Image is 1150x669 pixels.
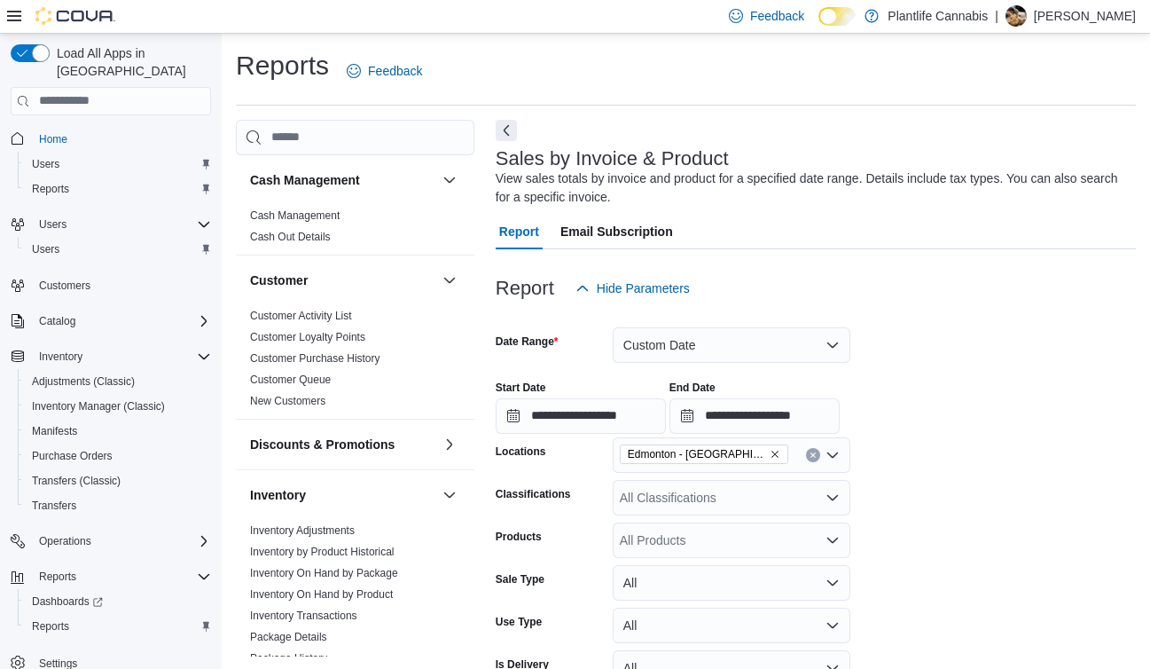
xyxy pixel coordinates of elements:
[32,449,113,463] span: Purchase Orders
[39,217,66,232] span: Users
[4,272,218,298] button: Customers
[236,305,474,419] div: Customer
[39,570,76,584] span: Reports
[250,373,331,387] span: Customer Queue
[18,237,218,262] button: Users
[32,531,211,552] span: Operations
[439,484,460,506] button: Inventory
[818,26,819,27] span: Dark Mode
[368,62,422,80] span: Feedback
[439,270,460,291] button: Customer
[496,530,542,544] label: Products
[250,310,352,322] a: Customer Activity List
[250,567,398,579] a: Inventory On Hand by Package
[250,630,327,644] span: Package Details
[18,177,218,201] button: Reports
[4,212,218,237] button: Users
[669,381,716,395] label: End Date
[32,619,69,634] span: Reports
[4,309,218,334] button: Catalog
[250,486,435,504] button: Inventory
[250,394,325,408] span: New Customers
[597,279,690,297] span: Hide Parameters
[39,132,67,146] span: Home
[25,616,76,637] a: Reports
[236,48,329,83] h1: Reports
[18,419,218,444] button: Manifests
[32,311,211,332] span: Catalog
[496,120,517,141] button: Next
[25,445,120,467] a: Purchase Orders
[496,148,729,169] h3: Sales by Invoice & Product
[32,242,59,256] span: Users
[613,608,850,643] button: All
[25,470,128,492] a: Transfers (Classic)
[32,275,98,296] a: Customers
[32,214,211,235] span: Users
[250,545,395,559] span: Inventory by Product Historical
[25,495,83,516] a: Transfers
[25,153,211,175] span: Users
[250,587,393,602] span: Inventory On Hand by Product
[25,371,211,392] span: Adjustments (Classic)
[35,7,115,25] img: Cova
[250,231,331,243] a: Cash Out Details
[4,564,218,589] button: Reports
[32,474,121,488] span: Transfers (Classic)
[18,444,218,468] button: Purchase Orders
[25,495,211,516] span: Transfers
[39,534,91,548] span: Operations
[250,588,393,601] a: Inventory On Hand by Product
[18,152,218,177] button: Users
[496,572,544,586] label: Sale Type
[250,524,355,537] a: Inventory Adjustments
[250,436,435,453] button: Discounts & Promotions
[250,309,352,323] span: Customer Activity List
[496,334,559,349] label: Date Range
[25,178,76,200] a: Reports
[628,445,766,463] span: Edmonton - [GEOGRAPHIC_DATA] Currents
[18,468,218,493] button: Transfers (Classic)
[560,214,673,249] span: Email Subscription
[250,352,380,365] a: Customer Purchase History
[825,491,840,505] button: Open list of options
[340,53,429,89] a: Feedback
[25,178,211,200] span: Reports
[18,394,218,419] button: Inventory Manager (Classic)
[32,274,211,296] span: Customers
[825,533,840,547] button: Open list of options
[439,434,460,455] button: Discounts & Promotions
[236,205,474,255] div: Cash Management
[669,398,840,434] input: Press the down key to open a popover containing a calendar.
[4,344,218,369] button: Inventory
[496,169,1127,207] div: View sales totals by invoice and product for a specified date range. Details include tax types. Y...
[620,445,788,464] span: Edmonton - Windermere Currents
[250,331,365,343] a: Customer Loyalty Points
[32,399,165,413] span: Inventory Manager (Classic)
[496,445,546,459] label: Locations
[613,327,850,363] button: Custom Date
[568,271,697,306] button: Hide Parameters
[32,594,103,609] span: Dashboards
[250,272,308,289] h3: Customer
[496,381,546,395] label: Start Date
[250,546,395,558] a: Inventory by Product Historical
[250,610,357,622] a: Inventory Transactions
[25,421,211,442] span: Manifests
[25,396,211,417] span: Inventory Manager (Classic)
[250,436,395,453] h3: Discounts & Promotions
[250,209,340,223] span: Cash Management
[250,272,435,289] button: Customer
[995,5,998,27] p: |
[25,396,172,417] a: Inventory Manager (Classic)
[32,311,82,332] button: Catalog
[18,589,218,614] a: Dashboards
[32,157,59,171] span: Users
[32,566,211,587] span: Reports
[496,398,666,434] input: Press the down key to open a popover containing a calendar.
[25,421,84,442] a: Manifests
[39,314,75,328] span: Catalog
[750,7,804,25] span: Feedback
[32,346,90,367] button: Inventory
[32,374,135,389] span: Adjustments (Classic)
